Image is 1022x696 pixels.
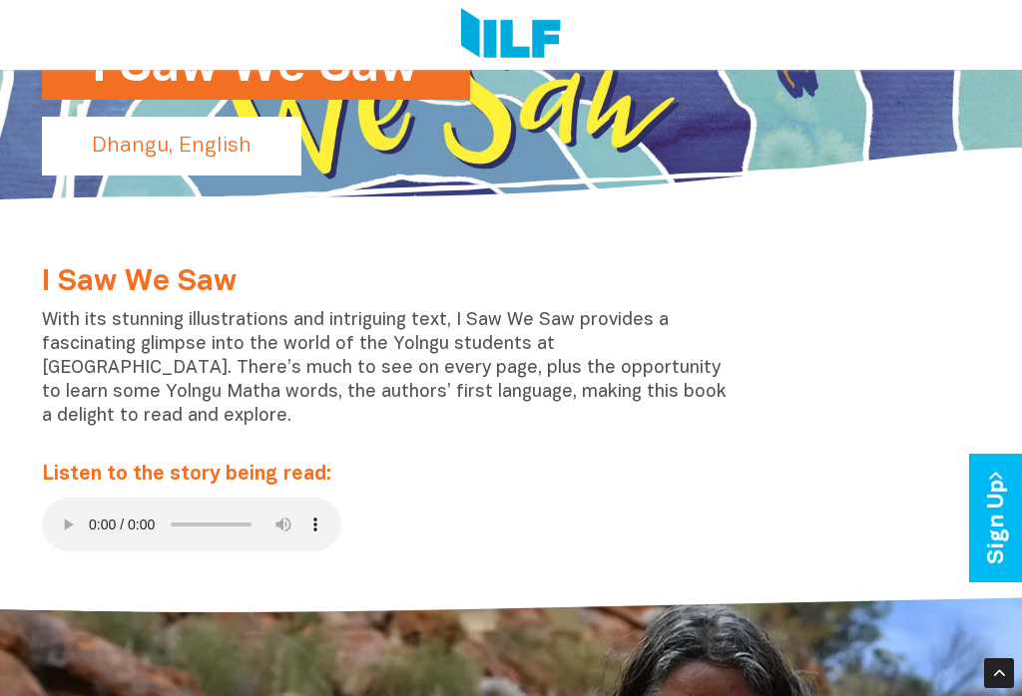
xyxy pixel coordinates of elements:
p: Dhangu, English [42,117,301,175]
h1: I Saw We Saw [92,32,420,100]
p: With its stunning illustrations and intriguing text, I Saw We Saw provides a fascinating glimpse ... [42,309,739,453]
div: Scroll Back to Top [984,658,1014,688]
h2: I Saw We Saw [42,266,739,299]
img: Logo [461,8,560,62]
span: Listen to the story being read: [42,466,331,484]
